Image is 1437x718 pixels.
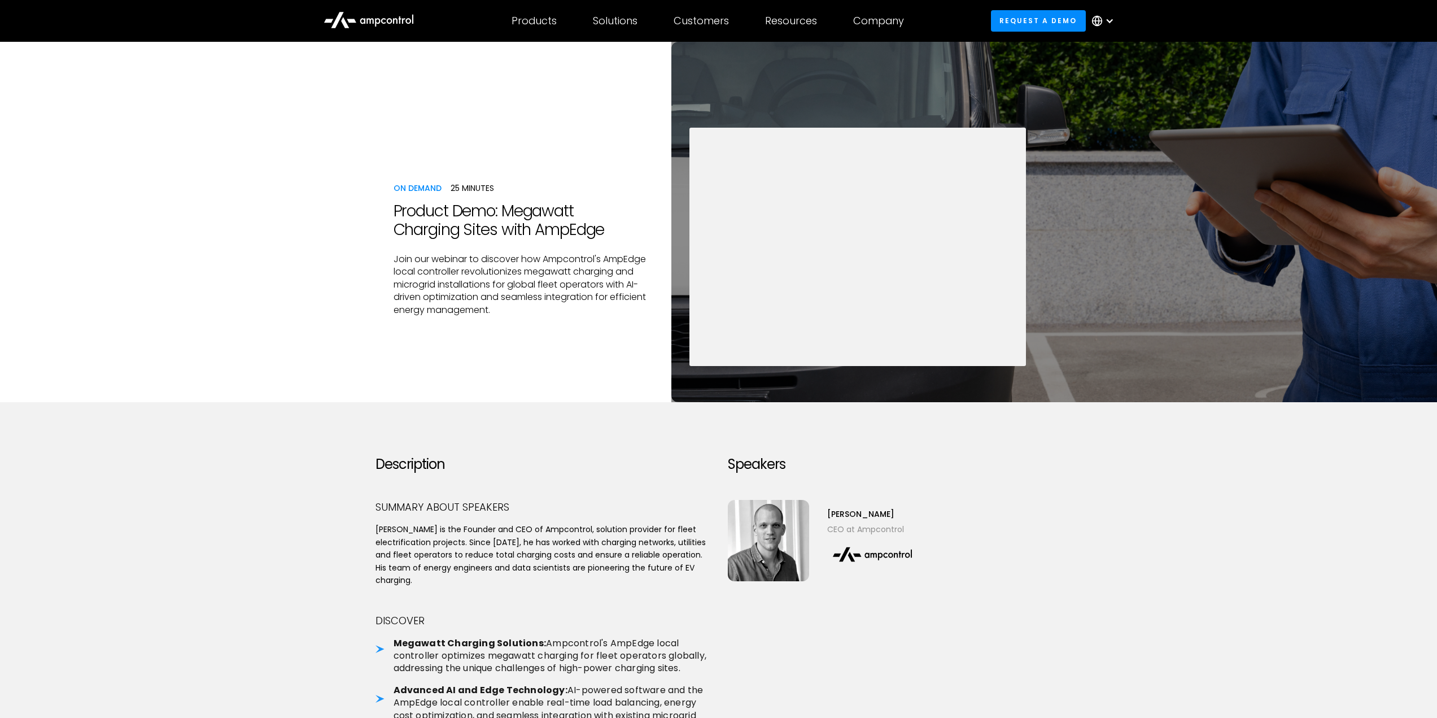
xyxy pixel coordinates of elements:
strong: Megawatt Charging Solutions: [394,637,547,650]
p: ‍ [698,336,1016,348]
div: Resources [765,15,817,27]
a: Request a demo [991,10,1086,31]
div: Products [512,15,557,27]
div: [PERSON_NAME] [827,508,918,520]
strong: Advanced AI and Edge Technology: [394,684,567,697]
div: Summary about speakers [375,500,710,514]
iframe: Form 0 [698,146,1016,336]
div: 25 minutes [451,182,494,194]
div: Company [853,15,904,27]
h2: Speakers [728,456,1062,473]
p: Join our webinar to discover how Ampcontrol's AmpEdge local controller revolutionizes megawatt ch... [394,253,654,316]
p: [PERSON_NAME] is the Founder and CEO of Ampcontrol, solution provider for fleet electrification p... [375,523,710,586]
li: Ampcontrol's AmpEdge local controller optimizes megawatt charging for fleet operators globally, a... [375,637,710,675]
div: ON DemanD [394,182,442,194]
div: Solutions [593,15,637,27]
div: Customers [674,15,729,27]
div: Discover [375,613,710,628]
h2: Description [375,456,710,473]
h1: Product Demo: Megawatt Charging Sites with AmpEdge [394,202,654,240]
div: CEO at Ampcontrol [827,523,918,536]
